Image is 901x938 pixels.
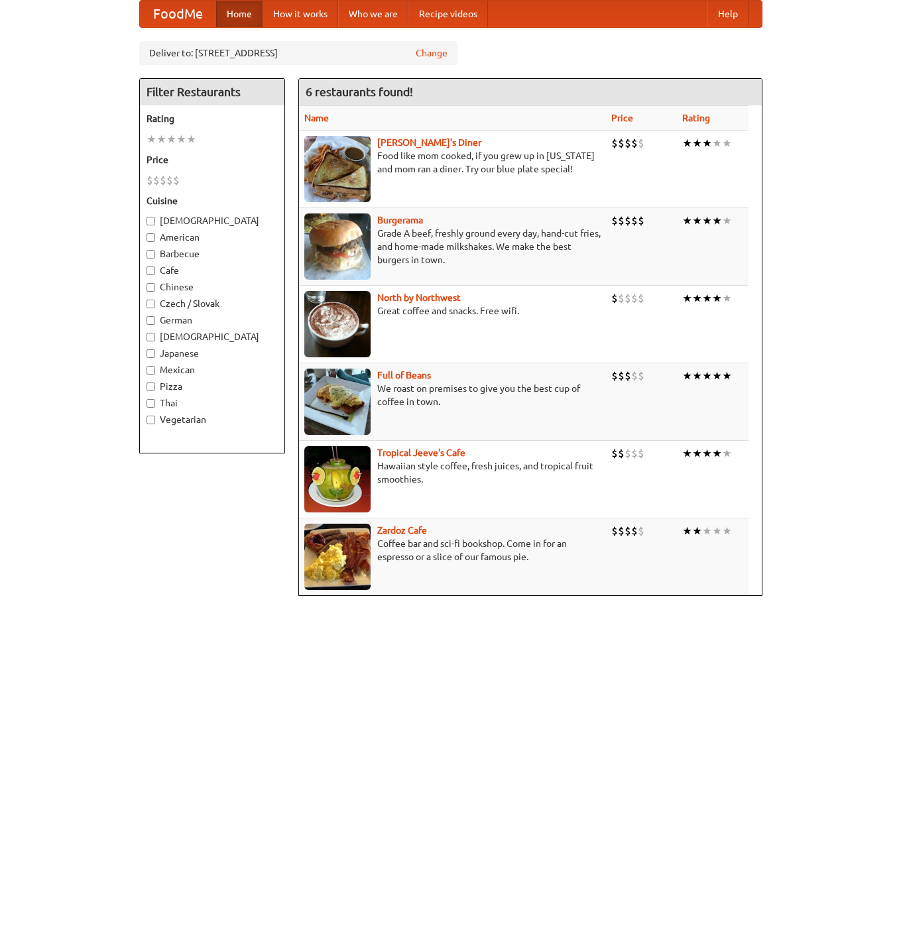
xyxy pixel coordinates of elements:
[147,314,278,327] label: German
[722,524,732,538] li: ★
[682,446,692,461] li: ★
[682,136,692,150] li: ★
[186,132,196,147] li: ★
[338,1,408,27] a: Who we are
[631,136,638,150] li: $
[618,136,625,150] li: $
[304,537,601,563] p: Coffee bar and sci-fi bookshop. Come in for an espresso or a slice of our famous pie.
[611,369,618,383] li: $
[147,112,278,125] h5: Rating
[147,416,155,424] input: Vegetarian
[147,283,155,292] input: Chinese
[306,86,413,98] ng-pluralize: 6 restaurants found!
[147,382,155,391] input: Pizza
[147,250,155,259] input: Barbecue
[631,524,638,538] li: $
[216,1,263,27] a: Home
[377,215,423,225] a: Burgerama
[638,446,644,461] li: $
[304,446,371,512] img: jeeves.jpg
[304,459,601,486] p: Hawaiian style coffee, fresh juices, and tropical fruit smoothies.
[611,291,618,306] li: $
[712,369,722,383] li: ★
[692,369,702,383] li: ★
[377,292,461,303] a: North by Northwest
[147,231,278,244] label: American
[147,247,278,261] label: Barbecue
[712,524,722,538] li: ★
[631,369,638,383] li: $
[702,524,712,538] li: ★
[147,380,278,393] label: Pizza
[147,132,156,147] li: ★
[682,291,692,306] li: ★
[722,136,732,150] li: ★
[304,369,371,435] img: beans.jpg
[304,213,371,280] img: burgerama.jpg
[692,213,702,228] li: ★
[618,369,625,383] li: $
[156,132,166,147] li: ★
[702,213,712,228] li: ★
[147,349,155,358] input: Japanese
[147,316,155,325] input: German
[682,524,692,538] li: ★
[166,173,173,188] li: $
[377,525,427,536] a: Zardoz Cafe
[702,291,712,306] li: ★
[692,291,702,306] li: ★
[166,132,176,147] li: ★
[139,41,457,65] div: Deliver to: [STREET_ADDRESS]
[625,524,631,538] li: $
[611,113,633,123] a: Price
[625,446,631,461] li: $
[638,524,644,538] li: $
[377,370,431,381] b: Full of Beans
[712,446,722,461] li: ★
[147,396,278,410] label: Thai
[377,137,481,148] a: [PERSON_NAME]'s Diner
[147,399,155,408] input: Thai
[147,363,278,377] label: Mexican
[638,213,644,228] li: $
[153,173,160,188] li: $
[304,382,601,408] p: We roast on premises to give you the best cup of coffee in town.
[176,132,186,147] li: ★
[722,291,732,306] li: ★
[147,300,155,308] input: Czech / Slovak
[147,214,278,227] label: [DEMOGRAPHIC_DATA]
[625,291,631,306] li: $
[377,447,465,458] a: Tropical Jeeve's Cafe
[638,136,644,150] li: $
[147,413,278,426] label: Vegetarian
[304,227,601,266] p: Grade A beef, freshly ground every day, hand-cut fries, and home-made milkshakes. We make the bes...
[692,524,702,538] li: ★
[173,173,180,188] li: $
[416,46,448,60] a: Change
[147,264,278,277] label: Cafe
[147,366,155,375] input: Mexican
[712,213,722,228] li: ★
[692,136,702,150] li: ★
[140,1,216,27] a: FoodMe
[638,291,644,306] li: $
[304,304,601,318] p: Great coffee and snacks. Free wifi.
[147,347,278,360] label: Japanese
[682,113,710,123] a: Rating
[611,524,618,538] li: $
[638,369,644,383] li: $
[625,369,631,383] li: $
[707,1,749,27] a: Help
[722,369,732,383] li: ★
[702,136,712,150] li: ★
[631,213,638,228] li: $
[147,173,153,188] li: $
[712,136,722,150] li: ★
[147,333,155,341] input: [DEMOGRAPHIC_DATA]
[304,149,601,176] p: Food like mom cooked, if you grew up in [US_STATE] and mom ran a diner. Try our blue plate special!
[611,213,618,228] li: $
